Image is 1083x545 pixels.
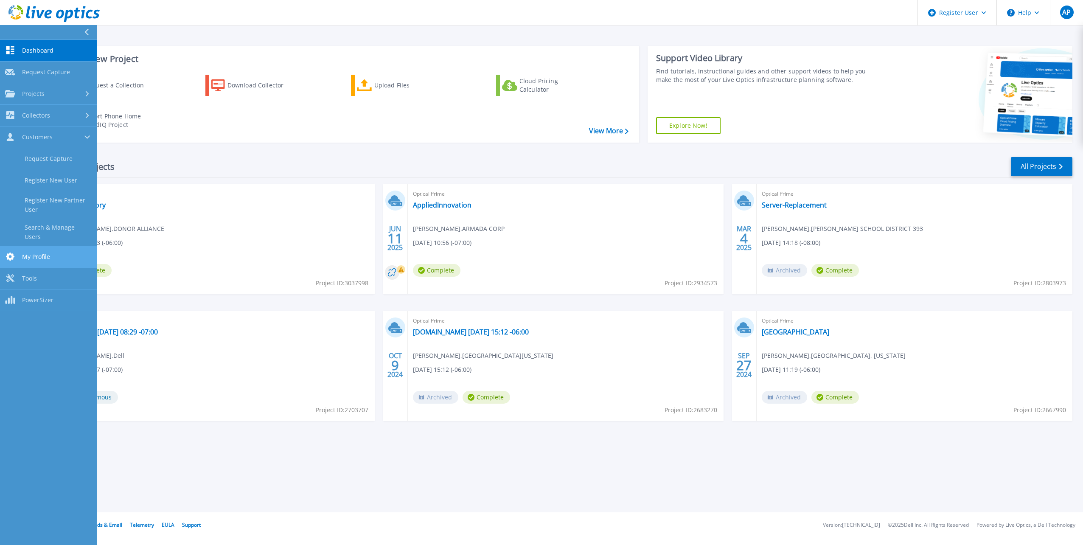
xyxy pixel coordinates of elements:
[888,523,969,528] li: © 2025 Dell Inc. All Rights Reserved
[391,362,399,369] span: 9
[387,235,403,242] span: 11
[94,521,122,528] a: Ads & Email
[1013,278,1066,288] span: Project ID: 2803973
[413,264,460,277] span: Complete
[496,75,591,96] a: Cloud Pricing Calculator
[60,75,155,96] a: Request a Collection
[64,328,158,336] a: EESD DC1 [DATE] 08:29 -07:00
[22,253,50,261] span: My Profile
[740,235,748,242] span: 4
[665,405,717,415] span: Project ID: 2683270
[84,77,152,94] div: Request a Collection
[22,90,45,98] span: Projects
[413,316,718,326] span: Optical Prime
[413,238,471,247] span: [DATE] 10:56 (-07:00)
[736,362,752,369] span: 27
[22,296,53,304] span: PowerSizer
[762,264,807,277] span: Archived
[64,316,370,326] span: Optical Prime
[656,117,721,134] a: Explore Now!
[1062,9,1071,16] span: AP
[227,77,295,94] div: Download Collector
[162,521,174,528] a: EULA
[656,67,875,84] div: Find tutorials, instructional guides and other support videos to help you make the most of your L...
[316,405,368,415] span: Project ID: 2703707
[387,350,403,381] div: OCT 2024
[413,391,458,404] span: Archived
[762,351,906,360] span: [PERSON_NAME] , [GEOGRAPHIC_DATA], [US_STATE]
[589,127,628,135] a: View More
[413,365,471,374] span: [DATE] 15:12 (-06:00)
[463,391,510,404] span: Complete
[762,189,1067,199] span: Optical Prime
[762,238,820,247] span: [DATE] 14:18 (-08:00)
[64,201,106,209] a: DA Inventory
[83,112,149,129] div: Import Phone Home CloudIQ Project
[665,278,717,288] span: Project ID: 2934573
[413,201,471,209] a: AppliedInnovation
[762,224,923,233] span: [PERSON_NAME] , [PERSON_NAME] SCHOOL DISTRICT 393
[374,77,442,94] div: Upload Files
[130,521,154,528] a: Telemetry
[182,521,201,528] a: Support
[22,47,53,54] span: Dashboard
[22,275,37,282] span: Tools
[811,391,859,404] span: Complete
[64,189,370,199] span: Optical Prime
[762,328,829,336] a: [GEOGRAPHIC_DATA]
[22,133,53,141] span: Customers
[811,264,859,277] span: Complete
[976,523,1075,528] li: Powered by Live Optics, a Dell Technology
[413,351,553,360] span: [PERSON_NAME] , [GEOGRAPHIC_DATA][US_STATE]
[22,68,70,76] span: Request Capture
[823,523,880,528] li: Version: [TECHNICAL_ID]
[762,391,807,404] span: Archived
[64,224,164,233] span: [PERSON_NAME] , DONOR ALLIANCE
[736,350,752,381] div: SEP 2024
[387,223,403,254] div: JUN 2025
[1013,405,1066,415] span: Project ID: 2667990
[656,53,875,64] div: Support Video Library
[762,365,820,374] span: [DATE] 11:19 (-06:00)
[762,201,827,209] a: Server-Replacement
[519,77,587,94] div: Cloud Pricing Calculator
[205,75,300,96] a: Download Collector
[316,278,368,288] span: Project ID: 3037998
[413,189,718,199] span: Optical Prime
[22,112,50,119] span: Collectors
[1011,157,1072,176] a: All Projects
[736,223,752,254] div: MAR 2025
[413,328,529,336] a: [DOMAIN_NAME] [DATE] 15:12 -06:00
[762,316,1067,326] span: Optical Prime
[351,75,446,96] a: Upload Files
[60,54,628,64] h3: Start a New Project
[413,224,505,233] span: [PERSON_NAME] , ARMADA CORP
